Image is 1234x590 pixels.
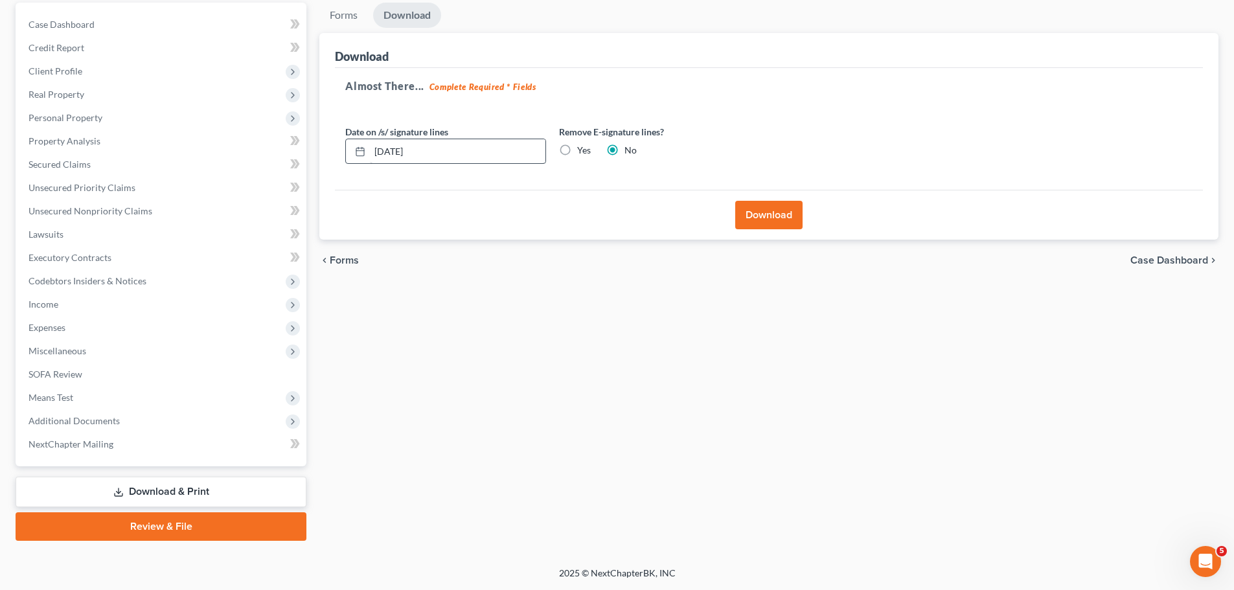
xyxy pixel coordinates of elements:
[319,255,376,266] button: chevron_left Forms
[373,3,441,28] a: Download
[29,135,100,146] span: Property Analysis
[559,125,760,139] label: Remove E-signature lines?
[29,229,63,240] span: Lawsuits
[18,246,306,269] a: Executory Contracts
[18,199,306,223] a: Unsecured Nonpriority Claims
[29,299,58,310] span: Income
[16,512,306,541] a: Review & File
[18,363,306,386] a: SOFA Review
[370,139,545,164] input: MM/DD/YYYY
[345,125,448,139] label: Date on /s/ signature lines
[29,89,84,100] span: Real Property
[29,275,146,286] span: Codebtors Insiders & Notices
[29,415,120,426] span: Additional Documents
[29,205,152,216] span: Unsecured Nonpriority Claims
[18,223,306,246] a: Lawsuits
[18,433,306,456] a: NextChapter Mailing
[345,78,1193,94] h5: Almost There...
[29,42,84,53] span: Credit Report
[29,322,65,333] span: Expenses
[18,130,306,153] a: Property Analysis
[1130,255,1218,266] a: Case Dashboard chevron_right
[1208,255,1218,266] i: chevron_right
[319,3,368,28] a: Forms
[29,392,73,403] span: Means Test
[29,438,113,449] span: NextChapter Mailing
[18,153,306,176] a: Secured Claims
[1190,546,1221,577] iframe: Intercom live chat
[29,182,135,193] span: Unsecured Priority Claims
[319,255,330,266] i: chevron_left
[18,36,306,60] a: Credit Report
[248,567,987,590] div: 2025 © NextChapterBK, INC
[577,144,591,157] label: Yes
[1217,546,1227,556] span: 5
[735,201,803,229] button: Download
[18,13,306,36] a: Case Dashboard
[29,345,86,356] span: Miscellaneous
[1130,255,1208,266] span: Case Dashboard
[29,252,111,263] span: Executory Contracts
[29,159,91,170] span: Secured Claims
[335,49,389,64] div: Download
[29,65,82,76] span: Client Profile
[330,255,359,266] span: Forms
[16,477,306,507] a: Download & Print
[29,112,102,123] span: Personal Property
[429,82,536,92] strong: Complete Required * Fields
[624,144,637,157] label: No
[29,369,82,380] span: SOFA Review
[29,19,95,30] span: Case Dashboard
[18,176,306,199] a: Unsecured Priority Claims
